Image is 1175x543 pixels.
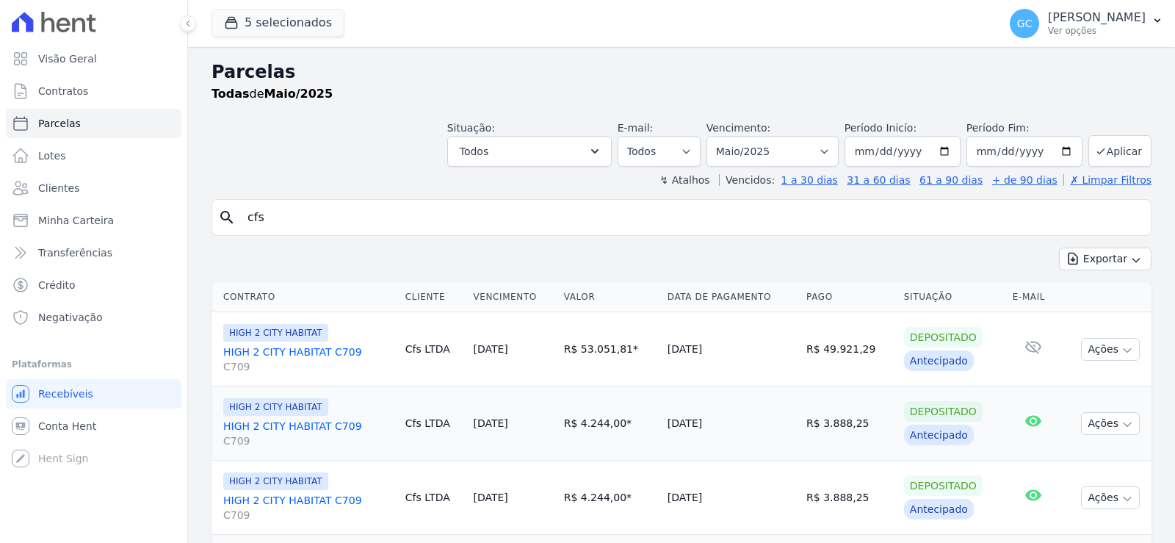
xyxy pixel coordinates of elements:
th: E-mail [1007,282,1060,312]
a: Conta Hent [6,411,181,441]
strong: Todas [211,87,250,101]
button: Ações [1081,338,1140,361]
i: search [218,209,236,226]
span: C709 [223,359,394,374]
a: Negativação [6,303,181,332]
td: Cfs LTDA [399,312,468,386]
th: Pago [800,282,898,312]
a: Contratos [6,76,181,106]
div: Depositado [904,327,983,348]
a: Transferências [6,238,181,267]
a: + de 90 dias [992,174,1057,186]
div: Antecipado [904,499,974,519]
a: 61 a 90 dias [919,174,983,186]
span: Visão Geral [38,51,97,66]
button: Exportar [1059,248,1151,270]
div: Plataformas [12,356,176,373]
button: Todos [447,136,612,167]
a: Recebíveis [6,379,181,409]
td: Cfs LTDA [399,386,468,461]
td: [DATE] [662,386,800,461]
span: Conta Hent [38,419,96,434]
button: Ações [1081,486,1140,509]
button: Ações [1081,412,1140,435]
span: Recebíveis [38,386,93,401]
span: Lotes [38,148,66,163]
span: Crédito [38,278,76,292]
td: R$ 4.244,00 [558,386,662,461]
a: HIGH 2 CITY HABITAT C709C709 [223,493,394,522]
td: R$ 49.921,29 [800,312,898,386]
a: [DATE] [473,417,507,429]
a: 1 a 30 dias [781,174,838,186]
label: Vencidos: [719,174,775,186]
a: Clientes [6,173,181,203]
th: Cliente [399,282,468,312]
a: Crédito [6,270,181,300]
label: E-mail: [618,122,654,134]
td: Cfs LTDA [399,461,468,535]
th: Situação [898,282,1007,312]
h2: Parcelas [211,59,1151,85]
a: Lotes [6,141,181,170]
input: Buscar por nome do lote ou do cliente [239,203,1145,232]
th: Data de Pagamento [662,282,800,312]
td: R$ 3.888,25 [800,386,898,461]
a: [DATE] [473,492,507,503]
strong: Maio/2025 [264,87,333,101]
span: C709 [223,434,394,448]
button: Aplicar [1088,135,1151,167]
td: [DATE] [662,312,800,386]
a: Visão Geral [6,44,181,73]
label: Situação: [447,122,495,134]
label: ↯ Atalhos [659,174,709,186]
p: Ver opções [1048,25,1146,37]
button: 5 selecionados [211,9,344,37]
span: Todos [460,143,488,160]
a: HIGH 2 CITY HABITAT C709C709 [223,419,394,448]
span: Parcelas [38,116,81,131]
span: Clientes [38,181,79,195]
div: Depositado [904,475,983,496]
span: Negativação [38,310,103,325]
td: R$ 3.888,25 [800,461,898,535]
span: GC [1017,18,1033,29]
td: [DATE] [662,461,800,535]
a: Parcelas [6,109,181,138]
span: Transferências [38,245,112,260]
a: 31 a 60 dias [847,174,910,186]
span: Contratos [38,84,88,98]
span: C709 [223,508,394,522]
label: Período Inicío: [845,122,916,134]
button: GC [PERSON_NAME] Ver opções [998,3,1175,44]
div: Antecipado [904,425,974,445]
a: Minha Carteira [6,206,181,235]
td: R$ 4.244,00 [558,461,662,535]
a: HIGH 2 CITY HABITAT C709C709 [223,345,394,374]
p: [PERSON_NAME] [1048,10,1146,25]
div: Antecipado [904,350,974,371]
span: HIGH 2 CITY HABITAT [223,472,328,490]
span: HIGH 2 CITY HABITAT [223,398,328,416]
span: Minha Carteira [38,213,114,228]
label: Período Fim: [966,121,1082,136]
p: de [211,85,333,103]
div: Depositado [904,401,983,422]
a: ✗ Limpar Filtros [1063,174,1151,186]
span: HIGH 2 CITY HABITAT [223,324,328,342]
label: Vencimento: [706,122,770,134]
th: Contrato [211,282,399,312]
